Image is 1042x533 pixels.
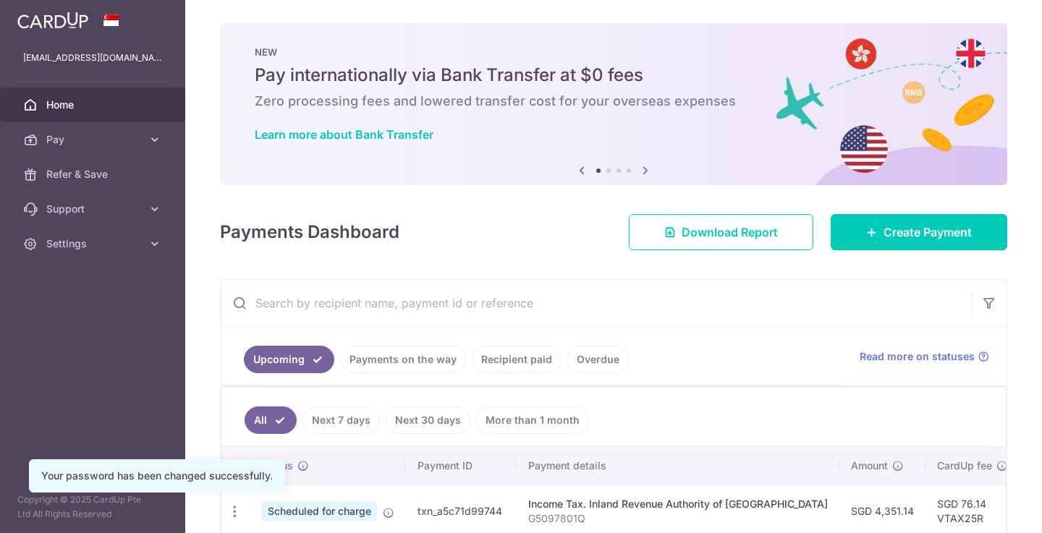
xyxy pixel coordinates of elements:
img: Bank transfer banner [220,23,1007,185]
th: Payment ID [406,447,517,485]
span: Status [262,459,293,473]
span: Refer & Save [46,167,142,182]
a: Overdue [567,346,629,373]
span: Create Payment [884,223,972,241]
h6: Zero processing fees and lowered transfer cost for your overseas expenses [255,93,973,110]
a: Next 30 days [386,406,470,434]
iframe: Opens a widget where you can find more information [949,490,1028,526]
p: NEW [255,46,973,58]
a: Next 7 days [302,406,380,434]
span: Support [46,202,142,216]
span: Pay [46,132,142,147]
a: Recipient paid [472,346,562,373]
img: CardUp [17,12,88,29]
span: Download Report [682,223,778,241]
p: [EMAIL_ADDRESS][DOMAIN_NAME] [23,51,162,65]
div: Your password has been changed successfully. [41,469,273,483]
span: Read more on statuses [860,349,975,364]
a: Create Payment [831,214,1007,250]
a: Upcoming [244,346,334,373]
a: Payments on the way [340,346,466,373]
th: Payment details [517,447,839,485]
a: Download Report [629,214,813,250]
span: Home [46,98,142,112]
div: Income Tax. Inland Revenue Authority of [GEOGRAPHIC_DATA] [528,497,828,511]
span: Settings [46,236,142,251]
a: All [245,406,297,434]
span: CardUp fee [937,459,992,473]
h5: Pay internationally via Bank Transfer at $0 fees [255,64,973,87]
h4: Payments Dashboard [220,219,399,245]
span: Amount [851,459,888,473]
input: Search by recipient name, payment id or reference [221,280,972,326]
a: Read more on statuses [860,349,989,364]
p: G5097801Q [528,511,828,526]
span: Scheduled for charge [262,501,377,521]
a: More than 1 month [476,406,589,434]
a: Learn more about Bank Transfer [255,127,433,142]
